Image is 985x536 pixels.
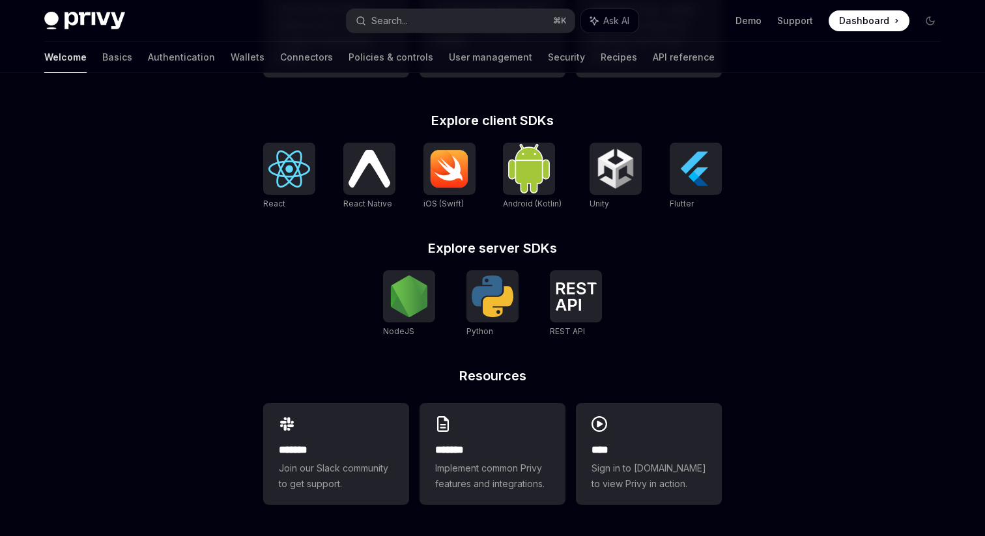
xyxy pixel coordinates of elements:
a: ReactReact [263,143,315,210]
span: Flutter [670,199,694,208]
div: Search... [371,13,408,29]
a: UnityUnity [590,143,642,210]
a: User management [449,42,532,73]
button: Toggle dark mode [920,10,941,31]
span: NodeJS [383,326,414,336]
span: Dashboard [839,14,889,27]
span: Unity [590,199,609,208]
a: API reference [653,42,715,73]
span: Sign in to [DOMAIN_NAME] to view Privy in action. [592,460,706,492]
a: Security [548,42,585,73]
a: REST APIREST API [550,270,602,338]
img: dark logo [44,12,125,30]
img: Android (Kotlin) [508,144,550,193]
span: Python [466,326,493,336]
span: Android (Kotlin) [503,199,562,208]
img: React [268,150,310,188]
span: Ask AI [603,14,629,27]
img: REST API [555,282,597,311]
button: Ask AI [581,9,638,33]
a: Basics [102,42,132,73]
a: ****Sign in to [DOMAIN_NAME] to view Privy in action. [576,403,722,505]
span: Implement common Privy features and integrations. [435,460,550,492]
img: React Native [349,150,390,187]
span: Join our Slack community to get support. [279,460,393,492]
button: Search...⌘K [347,9,575,33]
a: iOS (Swift)iOS (Swift) [423,143,476,210]
span: REST API [550,326,585,336]
a: **** **Implement common Privy features and integrations. [420,403,565,505]
img: NodeJS [388,275,430,317]
a: Authentication [148,42,215,73]
img: Flutter [675,148,717,190]
span: ⌘ K [553,16,567,26]
img: Unity [595,148,636,190]
a: FlutterFlutter [670,143,722,210]
a: Recipes [601,42,637,73]
a: Welcome [44,42,87,73]
a: PythonPython [466,270,519,338]
a: Wallets [231,42,264,73]
h2: Explore server SDKs [263,242,722,255]
img: iOS (Swift) [429,149,470,188]
h2: Explore client SDKs [263,114,722,127]
a: Support [777,14,813,27]
a: **** **Join our Slack community to get support. [263,403,409,505]
a: Policies & controls [349,42,433,73]
span: React Native [343,199,392,208]
span: React [263,199,285,208]
a: Demo [735,14,762,27]
a: Android (Kotlin)Android (Kotlin) [503,143,562,210]
h2: Resources [263,369,722,382]
a: Dashboard [829,10,909,31]
img: Python [472,275,513,317]
a: NodeJSNodeJS [383,270,435,338]
a: Connectors [280,42,333,73]
span: iOS (Swift) [423,199,464,208]
a: React NativeReact Native [343,143,395,210]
